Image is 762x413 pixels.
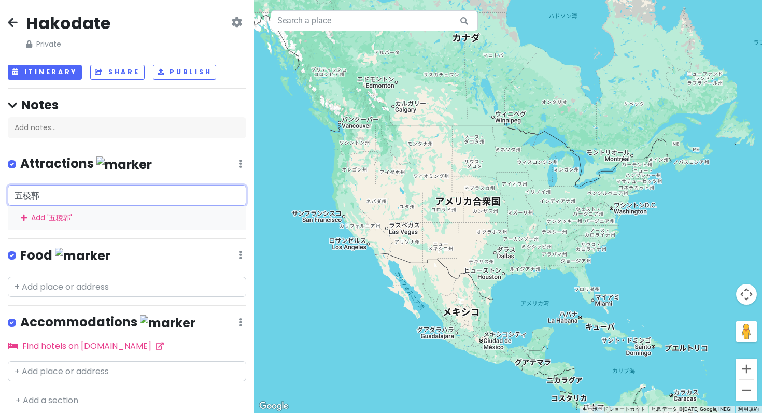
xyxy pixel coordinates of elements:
input: + Add place or address [8,185,246,206]
button: Itinerary [8,65,82,80]
button: 地図のカメラ コントロール [736,284,757,305]
button: ズームイン [736,359,757,379]
h4: Food [20,247,110,264]
div: Add notes... [8,117,246,139]
img: marker [140,315,195,331]
input: + Add place or address [8,361,246,382]
button: ズームアウト [736,380,757,401]
div: Add ' 五稜郭 ' [8,206,246,230]
h4: Accommodations [20,314,195,331]
h2: Hakodate [26,12,110,34]
span: 地図データ ©[DATE] Google, INEGI [652,406,732,412]
a: Find hotels on [DOMAIN_NAME] [8,340,164,352]
img: marker [96,156,152,173]
a: 利用規約（新しいタブで開きます） [738,406,759,412]
h4: Attractions [20,155,152,173]
h4: Notes [8,97,246,113]
span: Private [26,38,110,50]
a: Google マップでこの地域を開きます（新しいウィンドウが開きます） [257,400,291,413]
button: Publish [153,65,217,80]
img: Google [257,400,291,413]
button: 地図上にペグマンをドロップして、ストリートビューを開きます [736,321,757,342]
input: + Add place or address [8,277,246,297]
img: marker [55,248,110,264]
input: Search a place [271,10,478,31]
button: Share [90,65,144,80]
button: キーボード ショートカット [582,406,645,413]
a: + Add a section [16,394,78,406]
